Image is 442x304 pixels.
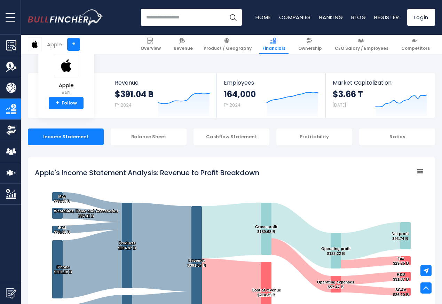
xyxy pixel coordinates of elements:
[259,35,289,54] a: Financials
[115,102,132,108] small: FY 2024
[6,125,16,135] img: Ownership
[392,232,409,241] text: Net profit $93.74 B
[332,35,392,54] a: CEO Salary / Employees
[319,14,343,21] a: Ranking
[54,225,70,234] text: iPad $26.69 B
[255,14,271,21] a: Home
[35,168,259,178] tspan: Apple's Income Statement Analysis: Revenue to Profit Breakdown
[204,46,252,51] span: Product / Geography
[28,38,41,51] img: AAPL logo
[224,89,256,100] strong: 164,000
[194,128,269,145] div: Cashflow Statement
[255,225,277,234] text: Gross profit $180.68 B
[252,288,281,297] text: Cost of revenue $210.35 B
[111,128,187,145] div: Balance Sheet
[359,128,435,145] div: Ratios
[137,35,164,54] a: Overview
[393,288,409,297] text: SG&A $26.10 B
[56,100,59,106] strong: +
[54,90,78,96] small: AAPL
[224,79,318,86] span: Employees
[317,280,354,289] text: Operating expenses $57.47 B
[333,79,427,86] span: Market Capitalization
[298,46,322,51] span: Ownership
[67,38,80,51] a: +
[47,40,62,48] div: Apple
[393,272,409,281] text: R&D $31.37 B
[54,54,78,77] img: AAPL logo
[28,9,103,25] img: Bullfincher logo
[393,256,409,265] text: Tax $29.75 B
[54,54,79,97] a: Apple AAPL
[28,128,104,145] div: Income Statement
[188,258,206,267] text: Revenue $391.04 B
[174,46,193,51] span: Revenue
[54,265,72,274] text: iPhone $201.18 B
[374,14,399,21] a: Register
[351,14,366,21] a: Blog
[407,9,435,26] a: Login
[276,128,352,145] div: Profitability
[115,89,153,100] strong: $391.04 B
[401,46,430,51] span: Competitors
[118,241,136,250] text: Products $294.87 B
[108,73,217,118] a: Revenue $391.04 B FY 2024
[224,9,242,26] button: Search
[141,46,161,51] span: Overview
[171,35,196,54] a: Revenue
[335,46,388,51] span: CEO Salary / Employees
[54,83,78,88] span: Apple
[326,73,434,118] a: Market Capitalization $3.66 T [DATE]
[321,247,351,256] text: Operating profit $123.22 B
[217,73,325,118] a: Employees 164,000 FY 2024
[200,35,255,54] a: Product / Geography
[398,35,433,54] a: Competitors
[49,97,84,109] a: +Follow
[333,102,346,108] small: [DATE]
[54,209,118,218] text: Wearables, Home and Accessories $37.01 B
[262,46,285,51] span: Financials
[224,102,240,108] small: FY 2024
[28,9,103,25] a: Go to homepage
[115,79,210,86] span: Revenue
[279,14,311,21] a: Companies
[295,35,325,54] a: Ownership
[54,194,70,203] text: Mac $29.98 B
[333,89,363,100] strong: $3.66 T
